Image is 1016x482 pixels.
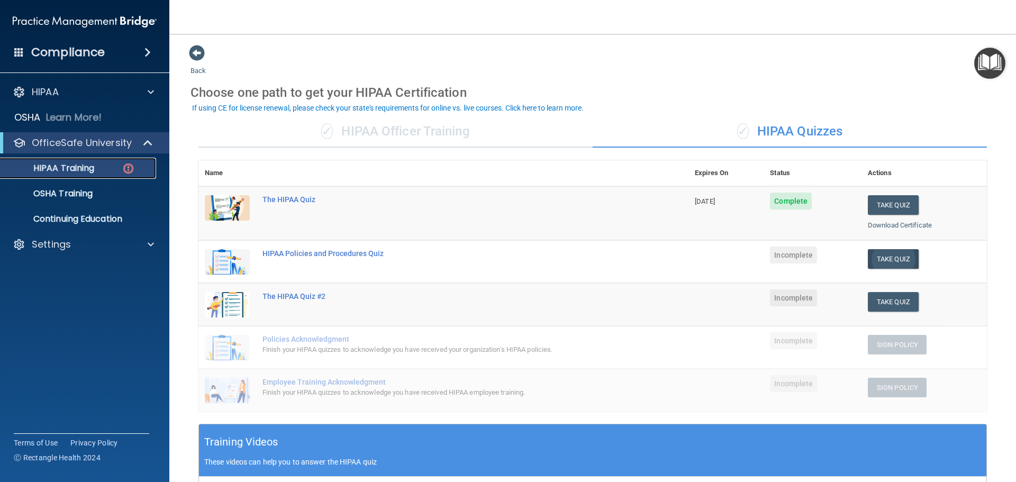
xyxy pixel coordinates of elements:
div: Policies Acknowledgment [262,335,636,343]
p: These videos can help you to answer the HIPAA quiz [204,458,981,466]
button: Sign Policy [868,335,927,354]
button: Open Resource Center [974,48,1005,79]
a: HIPAA [13,86,154,98]
div: The HIPAA Quiz [262,195,636,204]
th: Actions [861,160,987,186]
a: Download Certificate [868,221,932,229]
span: Incomplete [770,247,817,263]
div: Choose one path to get your HIPAA Certification [190,77,995,108]
p: Learn More! [46,111,102,124]
div: Finish your HIPAA quizzes to acknowledge you have received HIPAA employee training. [262,386,636,399]
button: Take Quiz [868,292,919,312]
span: Incomplete [770,375,817,392]
h4: Compliance [31,45,105,60]
button: Take Quiz [868,249,919,269]
button: If using CE for license renewal, please check your state's requirements for online vs. live cours... [190,103,585,113]
span: ✓ [737,123,749,139]
th: Status [764,160,861,186]
span: Incomplete [770,289,817,306]
img: PMB logo [13,11,157,32]
p: Settings [32,238,71,251]
span: Incomplete [770,332,817,349]
h5: Training Videos [204,433,278,451]
a: Settings [13,238,154,251]
span: Complete [770,193,812,210]
a: Privacy Policy [70,438,118,448]
div: HIPAA Quizzes [593,116,987,148]
div: If using CE for license renewal, please check your state's requirements for online vs. live cours... [192,104,584,112]
a: Terms of Use [14,438,58,448]
span: Ⓒ Rectangle Health 2024 [14,452,101,463]
p: Continuing Education [7,214,151,224]
span: [DATE] [695,197,715,205]
p: OfficeSafe University [32,137,132,149]
a: OfficeSafe University [13,137,153,149]
div: The HIPAA Quiz #2 [262,292,636,301]
p: HIPAA Training [7,163,94,174]
button: Sign Policy [868,378,927,397]
div: Employee Training Acknowledgment [262,378,636,386]
div: HIPAA Policies and Procedures Quiz [262,249,636,258]
p: HIPAA [32,86,59,98]
p: OSHA [14,111,41,124]
button: Take Quiz [868,195,919,215]
div: Finish your HIPAA quizzes to acknowledge you have received your organization’s HIPAA policies. [262,343,636,356]
p: OSHA Training [7,188,93,199]
span: ✓ [321,123,333,139]
th: Expires On [688,160,764,186]
img: danger-circle.6113f641.png [122,162,135,175]
th: Name [198,160,256,186]
a: Back [190,54,206,75]
div: HIPAA Officer Training [198,116,593,148]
